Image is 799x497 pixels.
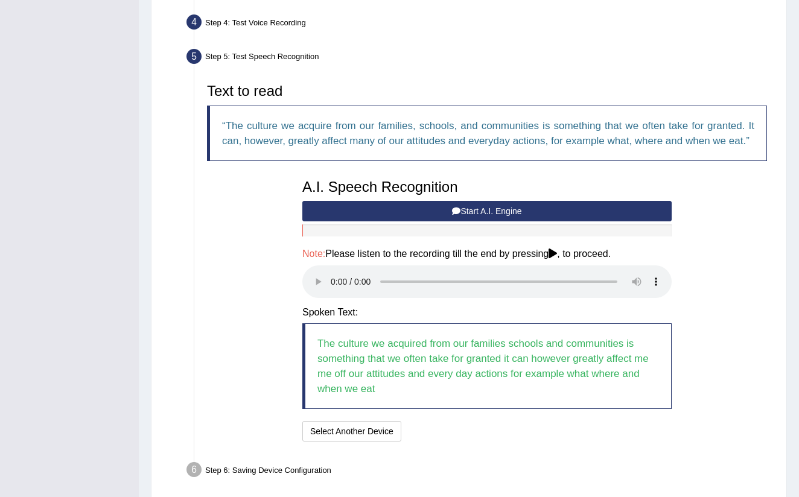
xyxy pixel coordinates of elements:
h4: Spoken Text: [302,307,672,318]
div: Step 5: Test Speech Recognition [181,45,781,72]
button: Start A.I. Engine [302,201,672,221]
h3: Text to read [207,83,767,99]
div: Step 4: Test Voice Recording [181,11,781,37]
span: Note: [302,248,325,259]
h3: A.I. Speech Recognition [302,179,672,195]
q: The culture we acquire from our families, schools, and communities is something that we often tak... [222,120,754,147]
h4: Please listen to the recording till the end by pressing , to proceed. [302,248,672,259]
div: Step 6: Saving Device Configuration [181,458,781,485]
button: Select Another Device [302,421,401,442]
blockquote: The culture we acquired from our families schools and communities is something that we often take... [302,323,672,409]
